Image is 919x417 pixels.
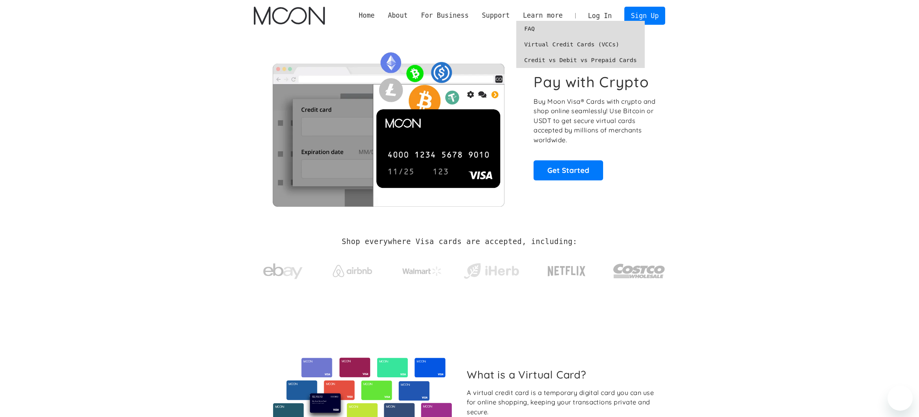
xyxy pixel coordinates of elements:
h2: What is a Virtual Card? [467,368,659,381]
a: home [254,7,325,25]
a: Credit vs Debit vs Prepaid Cards [516,52,645,68]
a: FAQ [516,21,645,37]
h2: Shop everywhere Visa cards are accepted, including: [342,237,577,246]
a: Home [352,11,381,20]
img: Moon Logo [254,7,325,25]
div: For Business [415,11,475,20]
div: Support [482,11,510,20]
div: For Business [421,11,468,20]
img: Walmart [402,266,442,276]
p: Buy Moon Visa® Cards with crypto and shop online seamlessly! Use Bitcoin or USDT to get secure vi... [534,97,657,145]
div: About [381,11,414,20]
a: Airbnb [323,257,382,281]
a: Log In [581,7,618,24]
img: Costco [613,256,666,286]
div: Learn more [516,11,569,20]
div: Learn more [523,11,563,20]
div: About [388,11,408,20]
img: Netflix [547,261,586,281]
a: Costco [613,248,666,290]
a: iHerb [462,253,521,285]
nav: Learn more [516,21,645,68]
img: ebay [263,259,303,284]
h1: Pay with Crypto [534,73,649,91]
a: Netflix [532,254,602,285]
img: Moon Cards let you spend your crypto anywhere Visa is accepted. [254,47,523,206]
img: iHerb [462,261,521,281]
a: Virtual Credit Cards (VCCs) [516,37,645,52]
img: Airbnb [333,265,372,277]
a: Get Started [534,160,603,180]
a: Sign Up [624,7,665,24]
iframe: Schaltfläche zum Öffnen des Messaging-Fensters [888,386,913,411]
div: A virtual credit card is a temporary digital card you can use for online shopping, keeping your t... [467,388,659,417]
a: ebay [254,251,312,288]
a: Walmart [393,259,451,280]
div: Support [475,11,516,20]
